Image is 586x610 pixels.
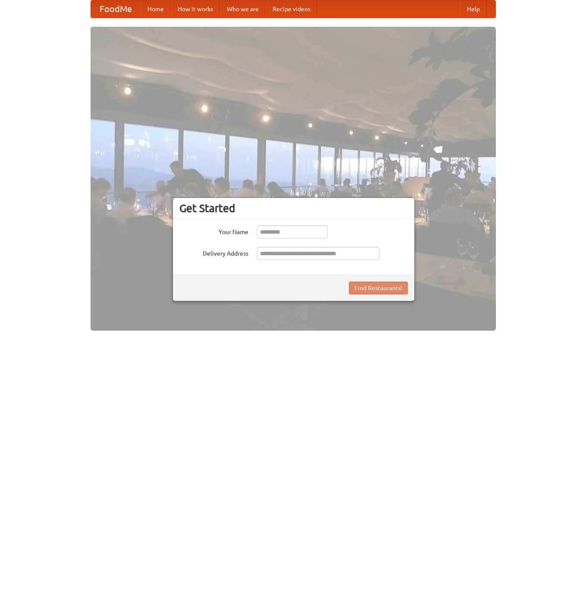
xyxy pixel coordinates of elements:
[91,0,141,18] a: FoodMe
[179,225,248,236] label: Your Name
[266,0,317,18] a: Recipe videos
[220,0,266,18] a: Who we are
[179,247,248,258] label: Delivery Address
[349,282,408,294] button: Find Restaurants!
[460,0,487,18] a: Help
[179,202,408,215] h3: Get Started
[141,0,171,18] a: Home
[171,0,220,18] a: How it works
